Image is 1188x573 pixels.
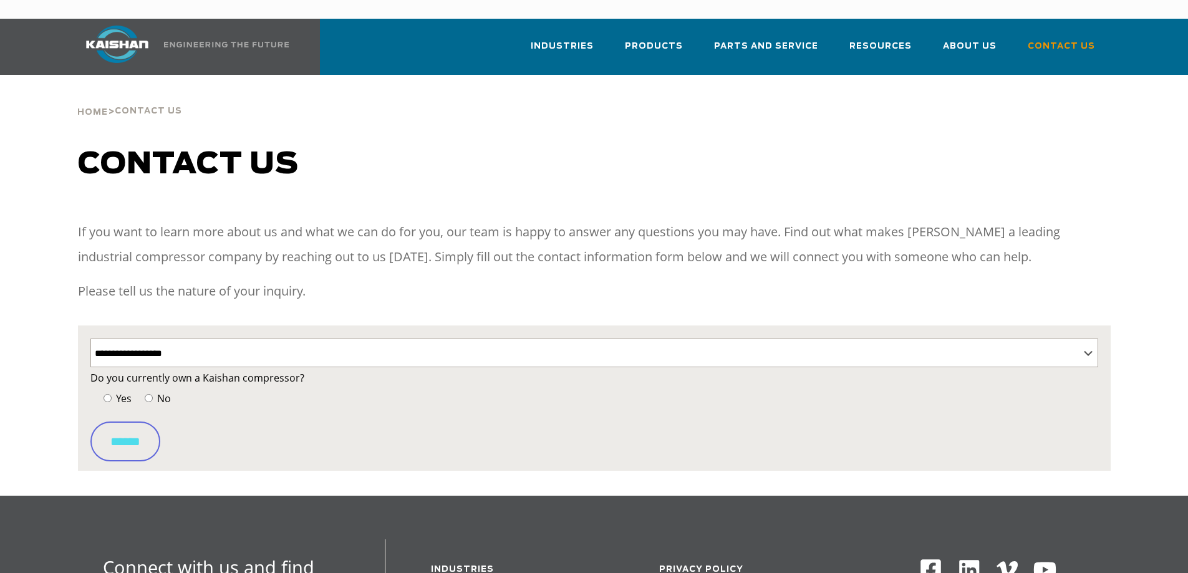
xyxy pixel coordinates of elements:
a: Products [625,30,683,72]
span: Contact Us [1028,39,1095,54]
a: Industries [531,30,594,72]
label: Do you currently own a Kaishan compressor? [90,369,1098,387]
span: Home [77,108,108,117]
input: Yes [104,394,112,402]
span: Yes [113,392,132,405]
img: kaishan logo [70,26,164,63]
a: Contact Us [1028,30,1095,72]
a: Home [77,106,108,117]
input: No [145,394,153,402]
span: Industries [531,39,594,54]
span: Resources [849,39,912,54]
div: > [77,75,182,122]
span: Products [625,39,683,54]
span: Contact us [78,150,299,180]
a: Resources [849,30,912,72]
span: Contact Us [115,107,182,115]
form: Contact form [90,369,1098,461]
p: Please tell us the nature of your inquiry. [78,279,1111,304]
img: Engineering the future [164,42,289,47]
span: No [155,392,171,405]
a: About Us [943,30,997,72]
p: If you want to learn more about us and what we can do for you, our team is happy to answer any qu... [78,219,1111,269]
span: Parts and Service [714,39,818,54]
span: About Us [943,39,997,54]
a: Parts and Service [714,30,818,72]
a: Kaishan USA [70,19,291,75]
